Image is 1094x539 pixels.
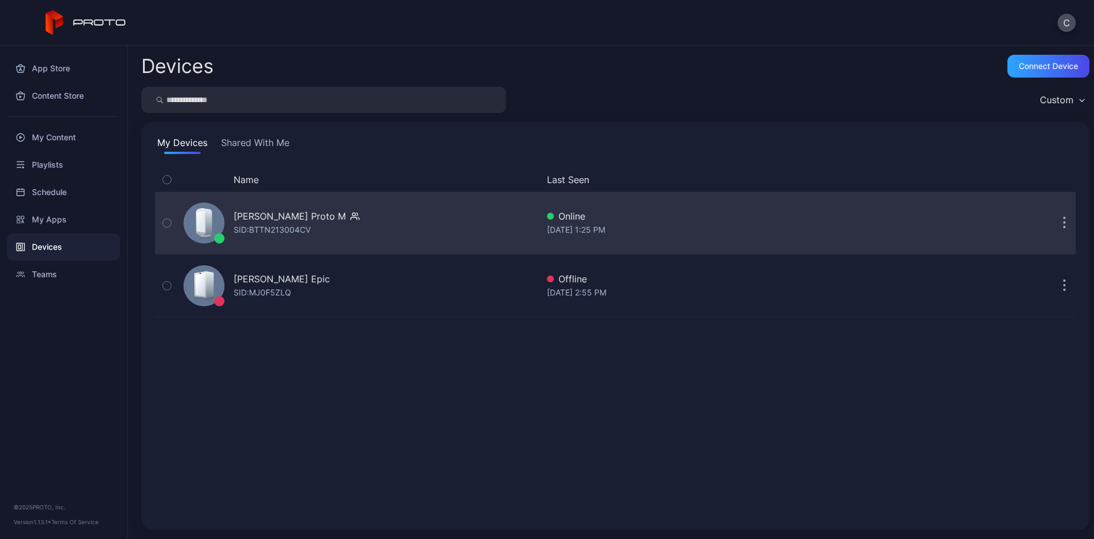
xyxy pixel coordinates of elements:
a: Teams [7,261,120,288]
div: Connect device [1019,62,1078,71]
a: My Apps [7,206,120,233]
button: Last Seen [547,173,928,187]
div: [PERSON_NAME] Epic [234,272,330,286]
button: Name [234,173,259,187]
a: Content Store [7,82,120,110]
div: Offline [547,272,932,286]
h2: Devices [141,56,214,76]
a: Playlists [7,151,120,179]
a: My Content [7,124,120,151]
div: Options [1053,173,1076,187]
div: Update Device [937,173,1039,187]
a: App Store [7,55,120,82]
button: My Devices [155,136,210,154]
a: Terms Of Service [51,518,99,525]
a: Devices [7,233,120,261]
button: Connect device [1007,55,1089,78]
div: SID: MJ0F5ZLQ [234,286,291,299]
button: Custom [1034,87,1089,113]
div: [PERSON_NAME] Proto M [234,209,346,223]
div: [DATE] 1:25 PM [547,223,932,237]
button: Shared With Me [219,136,292,154]
div: Custom [1040,94,1073,106]
a: Schedule [7,179,120,206]
div: © 2025 PROTO, Inc. [14,502,113,512]
div: [DATE] 2:55 PM [547,286,932,299]
button: C [1058,14,1076,32]
span: Version 1.13.1 • [14,518,51,525]
div: SID: BTTN213004CV [234,223,311,237]
div: Online [547,209,932,223]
